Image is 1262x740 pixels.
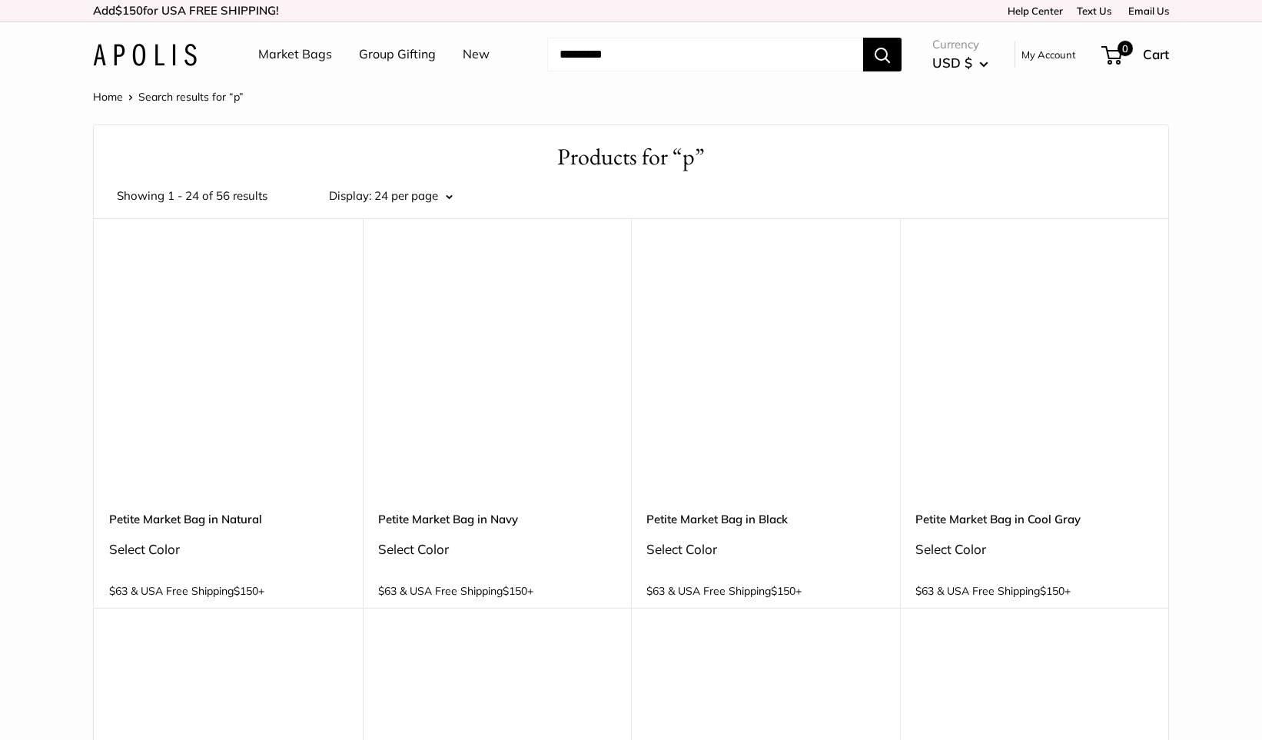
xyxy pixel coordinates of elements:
[115,3,143,18] span: $150
[378,510,616,528] a: Petite Market Bag in Navy
[374,188,438,203] span: 24 per page
[329,185,371,207] label: Display:
[378,257,616,495] a: description_Make it yours with custom text.Petite Market Bag in Navy
[937,586,1071,596] span: & USA Free Shipping +
[1040,584,1064,598] span: $150
[932,55,972,71] span: USD $
[93,90,123,104] a: Home
[646,537,885,562] div: Select Color
[863,38,902,71] button: Search
[503,584,527,598] span: $150
[915,510,1154,528] a: Petite Market Bag in Cool Gray
[1123,5,1169,17] a: Email Us
[234,584,258,598] span: $150
[646,510,885,528] a: Petite Market Bag in Black
[1143,46,1169,62] span: Cart
[932,51,988,75] button: USD $
[1021,45,1076,64] a: My Account
[378,537,616,562] div: Select Color
[258,43,332,66] a: Market Bags
[668,586,802,596] span: & USA Free Shipping +
[915,257,1154,495] a: Petite Market Bag in Cool GrayPetite Market Bag in Cool Gray
[109,537,347,562] div: Select Color
[93,44,197,66] img: Apolis
[117,141,1145,174] h1: Products for “p”
[915,584,934,598] span: $63
[646,257,885,495] a: description_Make it yours with custom printed text.Petite Market Bag in Black
[138,90,244,104] span: Search results for “p”
[1118,41,1133,56] span: 0
[463,43,490,66] a: New
[378,584,397,598] span: $63
[1002,5,1063,17] a: Help Center
[109,584,128,598] span: $63
[932,34,988,55] span: Currency
[1077,5,1111,17] a: Text Us
[915,537,1154,562] div: Select Color
[374,185,453,207] button: 24 per page
[646,584,665,598] span: $63
[93,87,244,107] nav: Breadcrumb
[109,510,347,528] a: Petite Market Bag in Natural
[400,586,533,596] span: & USA Free Shipping +
[771,584,795,598] span: $150
[359,43,436,66] a: Group Gifting
[117,185,267,207] span: Showing 1 - 24 of 56 results
[1103,42,1169,67] a: 0 Cart
[109,257,347,495] a: Petite Market Bag in NaturalPetite Market Bag in Natural
[131,586,264,596] span: & USA Free Shipping +
[547,38,863,71] input: Search...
